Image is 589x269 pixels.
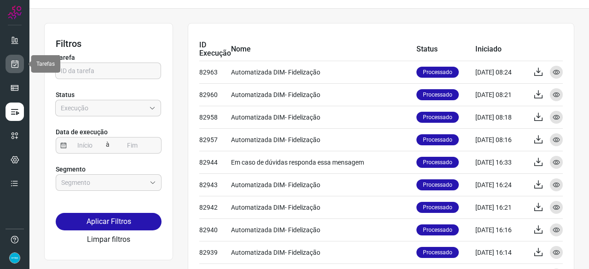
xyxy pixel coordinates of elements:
td: [DATE] 08:18 [475,106,526,128]
td: Status [416,38,475,61]
td: 82958 [199,106,231,128]
td: [DATE] 08:24 [475,61,526,83]
td: [DATE] 08:16 [475,128,526,151]
input: Execução [61,100,145,116]
p: Processado [416,134,459,145]
button: Aplicar Filtros [56,213,162,230]
td: Automatizada DIM- Fidelização [231,83,416,106]
td: [DATE] 16:24 [475,173,526,196]
td: ID Execução [199,38,231,61]
td: 82939 [199,241,231,263]
td: Automatizada DIM- Fidelização [231,196,416,218]
p: Status [56,90,162,100]
td: Em caso de dúvidas responda essa mensagem [231,151,416,173]
td: 82940 [199,218,231,241]
p: Processado [416,202,459,213]
td: [DATE] 16:16 [475,218,526,241]
td: 82963 [199,61,231,83]
input: Segmento [61,175,146,190]
span: à [104,137,112,153]
td: [DATE] 16:21 [475,196,526,218]
td: [DATE] 16:33 [475,151,526,173]
button: Limpar filtros [87,234,130,245]
td: Automatizada DIM- Fidelização [231,61,416,83]
p: Processado [416,67,459,78]
span: Tarefas [36,61,55,67]
td: Nome [231,38,416,61]
p: Processado [416,157,459,168]
img: 4352b08165ebb499c4ac5b335522ff74.png [9,252,20,263]
td: 82960 [199,83,231,106]
td: 82942 [199,196,231,218]
td: [DATE] 08:21 [475,83,526,106]
img: Logo [8,6,22,19]
p: Processado [416,179,459,190]
p: Processado [416,112,459,123]
td: Automatizada DIM- Fidelização [231,106,416,128]
h3: Filtros [56,38,162,49]
p: Data de execução [56,127,162,137]
p: Processado [416,224,459,235]
td: 82957 [199,128,231,151]
p: Tarefa [56,53,162,63]
td: Automatizada DIM- Fidelização [231,241,416,263]
td: [DATE] 16:14 [475,241,526,263]
p: Segmento [56,165,162,174]
input: ID da tarefa [61,63,156,79]
td: Automatizada DIM- Fidelização [231,173,416,196]
p: Processado [416,89,459,100]
td: Automatizada DIM- Fidelização [231,128,416,151]
p: Processado [416,247,459,258]
td: 82943 [199,173,231,196]
input: Início [67,137,104,153]
input: Fim [114,137,151,153]
td: Automatizada DIM- Fidelização [231,218,416,241]
td: Iniciado [475,38,526,61]
td: 82944 [199,151,231,173]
